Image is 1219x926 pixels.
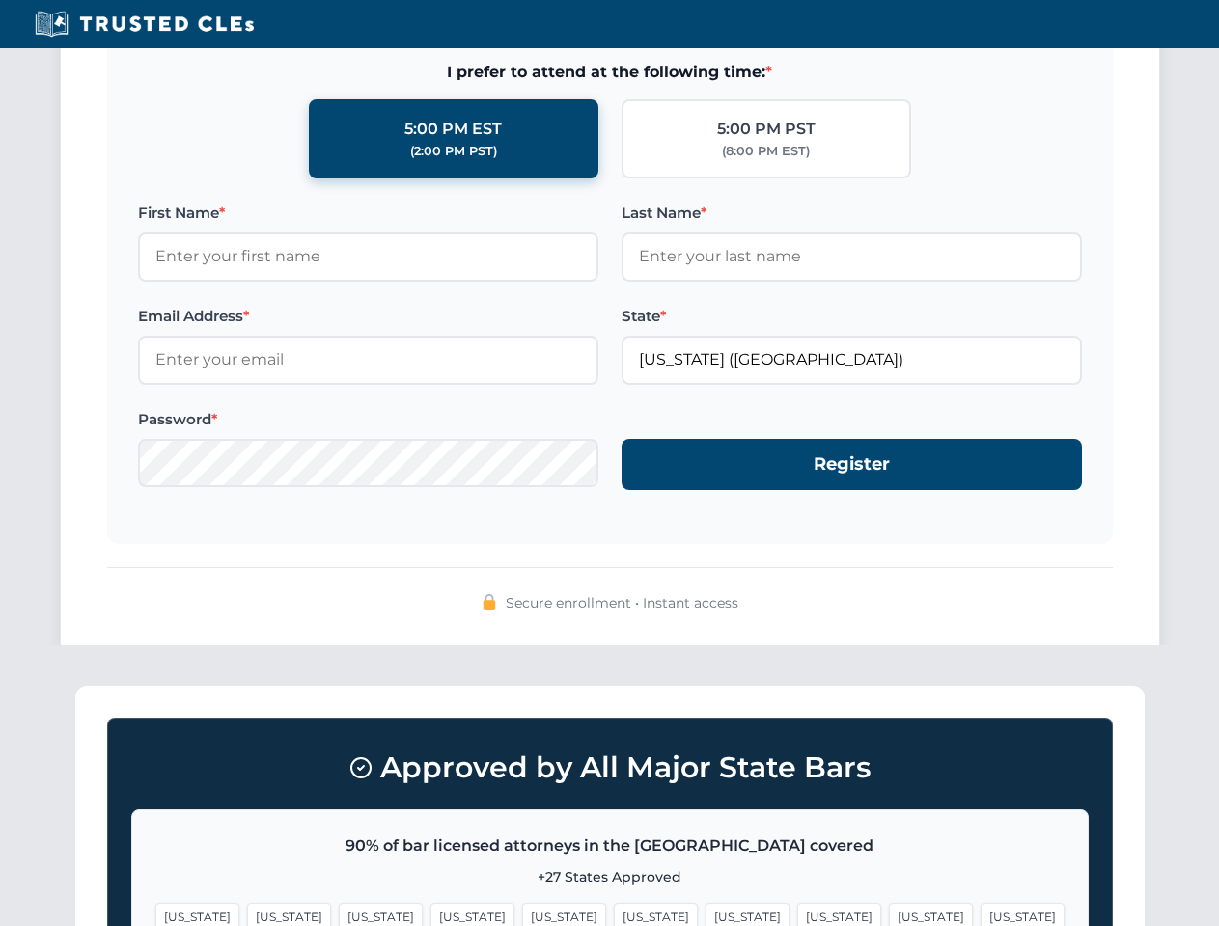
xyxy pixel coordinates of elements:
[138,202,598,225] label: First Name
[138,60,1082,85] span: I prefer to attend at the following time:
[717,117,816,142] div: 5:00 PM PST
[29,10,260,39] img: Trusted CLEs
[622,202,1082,225] label: Last Name
[622,305,1082,328] label: State
[622,336,1082,384] input: Florida (FL)
[138,408,598,431] label: Password
[482,594,497,610] img: 🔒
[506,592,738,613] span: Secure enrollment • Instant access
[622,439,1082,490] button: Register
[138,336,598,384] input: Enter your email
[155,866,1065,887] p: +27 States Approved
[622,232,1082,281] input: Enter your last name
[722,142,810,161] div: (8:00 PM EST)
[410,142,497,161] div: (2:00 PM PST)
[404,117,502,142] div: 5:00 PM EST
[131,742,1089,794] h3: Approved by All Major State Bars
[138,305,598,328] label: Email Address
[155,833,1065,858] p: 90% of bar licensed attorneys in the [GEOGRAPHIC_DATA] covered
[138,232,598,281] input: Enter your first name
